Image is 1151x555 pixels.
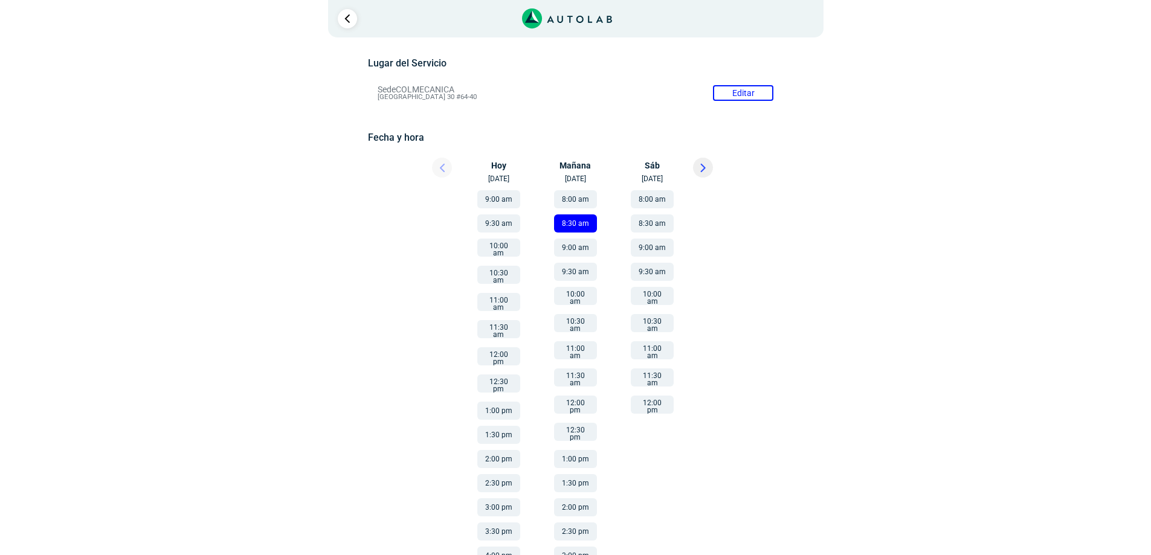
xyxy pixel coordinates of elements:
h5: Lugar del Servicio [368,57,783,69]
button: 9:30 am [477,214,520,233]
button: 9:30 am [554,263,597,281]
button: 10:00 am [477,239,520,257]
button: 3:00 pm [477,498,520,516]
button: 10:30 am [554,314,597,332]
button: 12:00 pm [554,396,597,414]
button: 12:30 pm [477,374,520,393]
button: 8:00 am [554,190,597,208]
a: Ir al paso anterior [338,9,357,28]
button: 12:00 pm [477,347,520,365]
button: 10:30 am [631,314,674,332]
button: 8:00 am [631,190,674,208]
button: 9:00 am [554,239,597,257]
button: 11:00 am [477,293,520,311]
button: 2:30 pm [554,522,597,541]
h5: Fecha y hora [368,132,783,143]
button: 2:00 pm [477,450,520,468]
button: 2:30 pm [477,474,520,492]
button: 10:00 am [631,287,674,305]
button: 2:00 pm [554,498,597,516]
button: 1:30 pm [477,426,520,444]
button: 1:30 pm [554,474,597,492]
button: 8:30 am [631,214,674,233]
button: 1:00 pm [477,402,520,420]
button: 3:30 pm [477,522,520,541]
button: 8:30 am [554,214,597,233]
button: 11:00 am [554,341,597,359]
button: 10:30 am [477,266,520,284]
button: 9:30 am [631,263,674,281]
button: 9:00 am [477,190,520,208]
button: 11:30 am [554,368,597,387]
button: 11:30 am [631,368,674,387]
button: 12:30 pm [554,423,597,441]
button: 11:00 am [631,341,674,359]
button: 12:00 pm [631,396,674,414]
button: 11:30 am [477,320,520,338]
button: 9:00 am [631,239,674,257]
button: 10:00 am [554,287,597,305]
a: Link al sitio de autolab [522,12,612,24]
button: 1:00 pm [554,450,597,468]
